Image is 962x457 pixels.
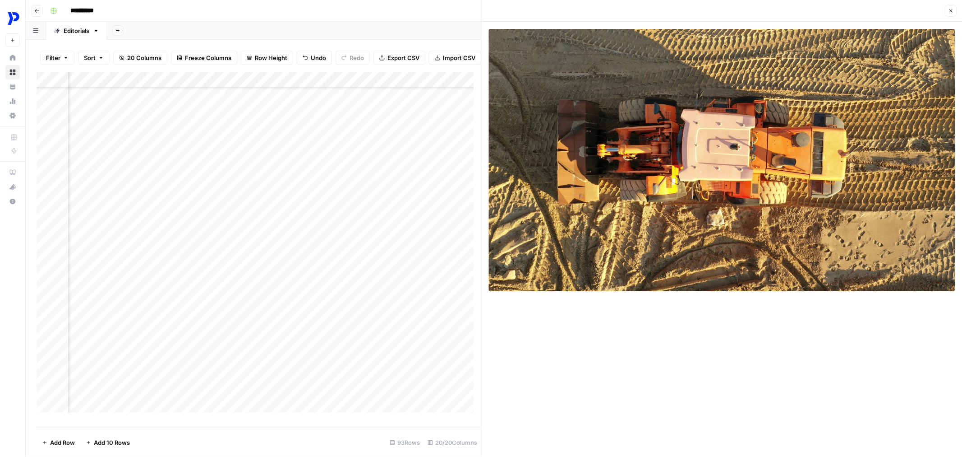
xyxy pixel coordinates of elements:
[311,53,326,62] span: Undo
[5,165,20,180] a: AirOps Academy
[50,438,75,447] span: Add Row
[241,51,293,65] button: Row Height
[429,51,481,65] button: Import CSV
[297,51,332,65] button: Undo
[46,22,107,40] a: Editorials
[387,53,419,62] span: Export CSV
[46,53,60,62] span: Filter
[350,53,364,62] span: Redo
[443,53,475,62] span: Import CSV
[127,53,161,62] span: 20 Columns
[373,51,425,65] button: Export CSV
[336,51,370,65] button: Redo
[5,10,22,27] img: ProcurePro Logo
[424,435,481,450] div: 20/20 Columns
[5,51,20,65] a: Home
[6,180,19,194] div: What's new?
[64,26,89,35] div: Editorials
[37,435,80,450] button: Add Row
[5,108,20,123] a: Settings
[5,94,20,108] a: Usage
[40,51,74,65] button: Filter
[94,438,130,447] span: Add 10 Rows
[171,51,237,65] button: Freeze Columns
[386,435,424,450] div: 93 Rows
[185,53,231,62] span: Freeze Columns
[5,180,20,194] button: What's new?
[80,435,135,450] button: Add 10 Rows
[5,194,20,209] button: Help + Support
[5,65,20,79] a: Browse
[5,7,20,30] button: Workspace: ProcurePro
[489,29,955,291] img: Row/Cell
[113,51,167,65] button: 20 Columns
[84,53,96,62] span: Sort
[255,53,287,62] span: Row Height
[78,51,110,65] button: Sort
[5,79,20,94] a: Your Data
